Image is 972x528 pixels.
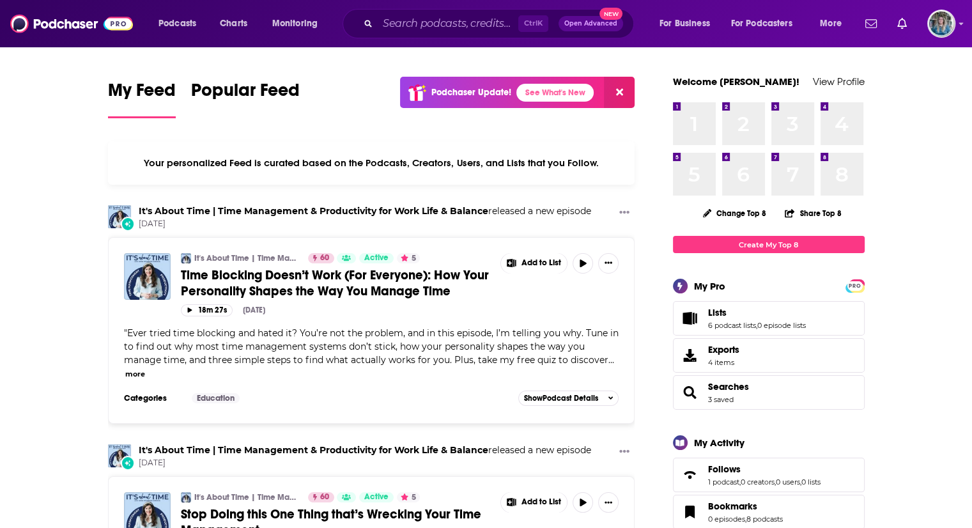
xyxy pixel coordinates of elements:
a: View Profile [813,75,865,88]
span: Active [364,252,389,265]
a: 0 users [776,478,800,486]
a: 0 lists [801,478,821,486]
span: Charts [220,15,247,33]
a: Bookmarks [708,501,783,512]
a: 1 podcast [708,478,739,486]
span: [DATE] [139,458,591,469]
a: Lists [677,309,703,327]
span: Lists [673,301,865,336]
button: Open AdvancedNew [559,16,623,31]
img: User Profile [927,10,955,38]
span: , [800,478,801,486]
img: It's About Time | Time Management & Productivity for Work Life & Balance [108,205,131,228]
a: Bookmarks [677,503,703,521]
button: 5 [397,492,420,502]
a: 0 creators [741,478,775,486]
a: 60 [308,492,334,502]
div: My Activity [694,437,744,449]
button: more [125,369,145,380]
button: Show More Button [501,253,567,274]
button: Show More Button [614,444,635,460]
a: Searches [677,384,703,401]
a: 0 episode lists [757,321,806,330]
span: , [745,515,746,524]
span: More [820,15,842,33]
a: PRO [847,281,863,290]
span: Popular Feed [191,79,300,109]
img: It's About Time | Time Management & Productivity for Work Life & Balance [108,444,131,467]
span: Searches [673,375,865,410]
a: 8 podcasts [746,515,783,524]
span: Logged in as EllaDavidson [927,10,955,38]
span: Exports [708,344,739,355]
div: [DATE] [243,306,265,314]
a: It's About Time | Time Management & Productivity for Work Life & Balance [194,492,300,502]
img: It's About Time | Time Management & Productivity for Work Life & Balance [181,253,191,263]
input: Search podcasts, credits, & more... [378,13,518,34]
span: New [599,8,622,20]
button: Show More Button [614,205,635,221]
span: Active [364,491,389,504]
button: 18m 27s [181,304,233,316]
a: Follows [708,463,821,475]
span: My Feed [108,79,176,109]
button: open menu [723,13,811,34]
span: 60 [320,491,329,504]
a: Show notifications dropdown [860,13,882,35]
h3: Categories [124,393,181,403]
a: Charts [212,13,255,34]
a: It's About Time | Time Management & Productivity for Work Life & Balance [139,205,488,217]
a: Create My Top 8 [673,236,865,253]
div: New Episode [121,456,135,470]
button: Change Top 8 [695,205,775,221]
p: Podchaser Update! [431,87,511,98]
span: Time Blocking Doesn’t Work (For Everyone): How Your Personality Shapes the Way You Manage Time [181,267,489,299]
a: Exports [673,338,865,373]
a: Welcome [PERSON_NAME]! [673,75,799,88]
h3: released a new episode [139,444,591,456]
span: Follows [673,458,865,492]
img: Podchaser - Follow, Share and Rate Podcasts [10,12,133,36]
span: Open Advanced [564,20,617,27]
img: It's About Time | Time Management & Productivity for Work Life & Balance [181,492,191,502]
span: Exports [677,346,703,364]
span: Ever tried time blocking and hated it? You’re not the problem, and in this episode, I’m telling y... [124,327,619,366]
span: Ctrl K [518,15,548,32]
span: ... [608,354,614,366]
button: Show profile menu [927,10,955,38]
a: 60 [308,253,334,263]
div: New Episode [121,217,135,231]
span: Add to List [521,497,561,507]
a: Education [192,393,240,403]
img: Time Blocking Doesn’t Work (For Everyone): How Your Personality Shapes the Way You Manage Time [124,253,171,300]
a: Follows [677,466,703,484]
span: For Podcasters [731,15,792,33]
button: Show More Button [598,492,619,513]
a: 3 saved [708,395,734,404]
span: Podcasts [158,15,196,33]
button: open menu [150,13,213,34]
span: , [756,321,757,330]
a: See What's New [516,84,594,102]
span: For Business [660,15,710,33]
a: Time Blocking Doesn’t Work (For Everyone): How Your Personality Shapes the Way You Manage Time [181,267,491,299]
span: Lists [708,307,727,318]
h3: released a new episode [139,205,591,217]
button: Share Top 8 [784,201,842,226]
div: Search podcasts, credits, & more... [355,9,646,38]
span: 4 items [708,358,739,367]
a: Active [359,253,394,263]
span: , [775,478,776,486]
a: 6 podcast lists [708,321,756,330]
span: [DATE] [139,219,591,229]
a: It's About Time | Time Management & Productivity for Work Life & Balance [139,444,488,456]
button: open menu [811,13,858,34]
a: Searches [708,381,749,392]
span: Show Podcast Details [524,394,598,403]
div: Your personalized Feed is curated based on the Podcasts, Creators, Users, and Lists that you Follow. [108,141,635,185]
